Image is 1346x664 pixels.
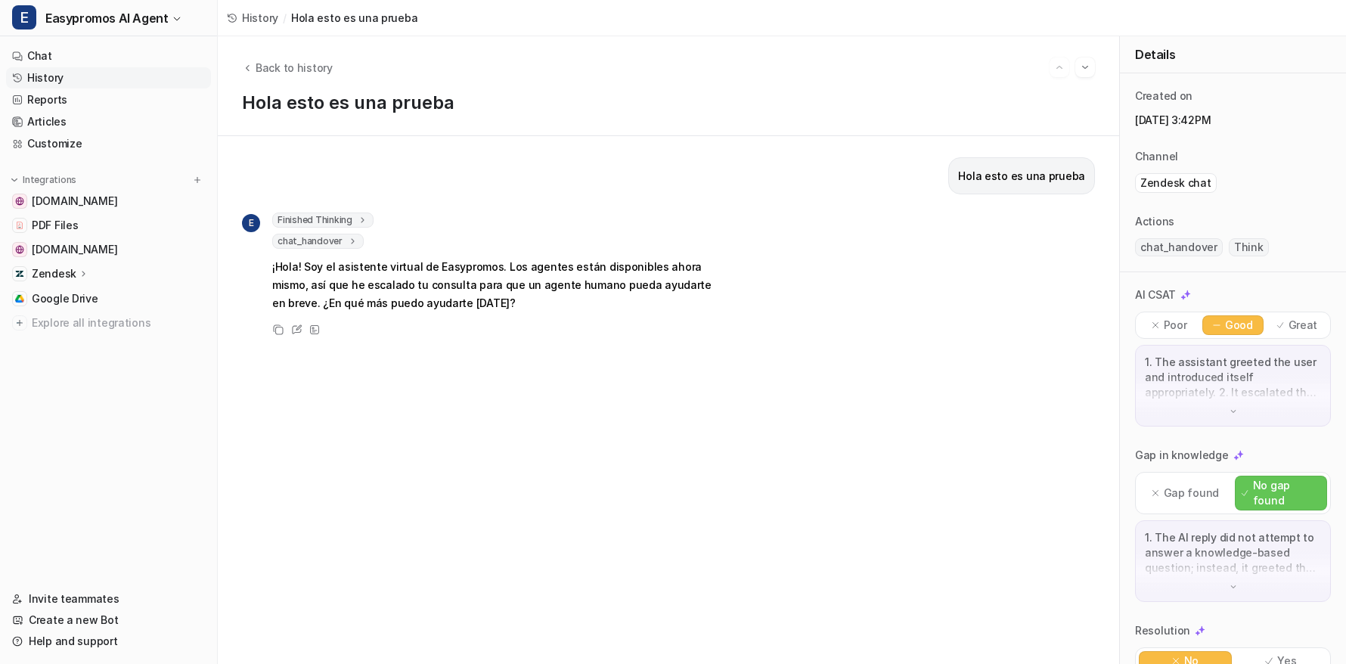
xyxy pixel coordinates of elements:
p: [DATE] 3:42PM [1135,113,1331,128]
p: 1. The AI reply did not attempt to answer a knowledge-based question; instead, it greeted the use... [1145,530,1321,576]
button: Go to previous session [1050,57,1069,77]
p: Integrations [23,174,76,186]
span: Easypromos AI Agent [45,8,168,29]
span: Google Drive [32,291,98,306]
p: AI CSAT [1135,287,1176,303]
p: Actions [1135,214,1174,229]
a: Create a new Bot [6,610,211,631]
a: Google DriveGoogle Drive [6,288,211,309]
p: Zendesk chat [1140,175,1211,191]
img: Previous session [1054,61,1065,74]
a: Reports [6,89,211,110]
a: History [6,67,211,88]
img: Google Drive [15,294,24,303]
button: Go to next session [1075,57,1095,77]
span: Hola esto es una prueba [291,10,418,26]
span: Finished Thinking [272,213,374,228]
img: explore all integrations [12,315,27,330]
p: Great [1289,318,1318,333]
img: down-arrow [1228,582,1239,592]
span: History [242,10,278,26]
span: chat_handover [1135,238,1223,256]
span: chat_handover [272,234,364,249]
a: www.easypromosapp.com[DOMAIN_NAME] [6,239,211,260]
img: easypromos-apiref.redoc.ly [15,197,24,206]
a: History [227,10,278,26]
span: [DOMAIN_NAME] [32,242,117,257]
img: Zendesk [15,269,24,278]
p: 1. The assistant greeted the user and introduced itself appropriately. 2. It escalated the conver... [1145,355,1321,400]
a: Explore all integrations [6,312,211,334]
p: Gap found [1164,486,1219,501]
span: PDF Files [32,218,78,233]
img: down-arrow [1228,406,1239,417]
a: PDF FilesPDF Files [6,215,211,236]
p: Resolution [1135,623,1190,638]
p: ¡Hola! Soy el asistente virtual de Easypromos. Los agentes están disponibles ahora mismo, así que... [272,258,715,312]
h1: Hola esto es una prueba [242,92,1095,114]
p: Gap in knowledge [1135,448,1229,463]
p: Created on [1135,88,1192,104]
button: Back to history [242,60,333,76]
p: Hola esto es una prueba [958,167,1085,185]
span: / [283,10,287,26]
button: Integrations [6,172,81,188]
p: Zendesk [32,266,76,281]
span: Think [1229,238,1269,256]
a: Customize [6,133,211,154]
span: Explore all integrations [32,311,205,335]
a: Invite teammates [6,588,211,610]
img: expand menu [9,175,20,185]
p: Channel [1135,149,1178,164]
img: menu_add.svg [192,175,203,185]
span: E [12,5,36,29]
a: easypromos-apiref.redoc.ly[DOMAIN_NAME] [6,191,211,212]
img: PDF Files [15,221,24,230]
a: Help and support [6,631,211,652]
div: Details [1120,36,1346,73]
img: Next session [1080,61,1090,74]
a: Articles [6,111,211,132]
a: Chat [6,45,211,67]
p: Poor [1164,318,1187,333]
span: [DOMAIN_NAME] [32,194,117,209]
p: Good [1225,318,1253,333]
img: www.easypromosapp.com [15,245,24,254]
p: No gap found [1253,478,1320,508]
span: Back to history [256,60,333,76]
span: E [242,214,260,232]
